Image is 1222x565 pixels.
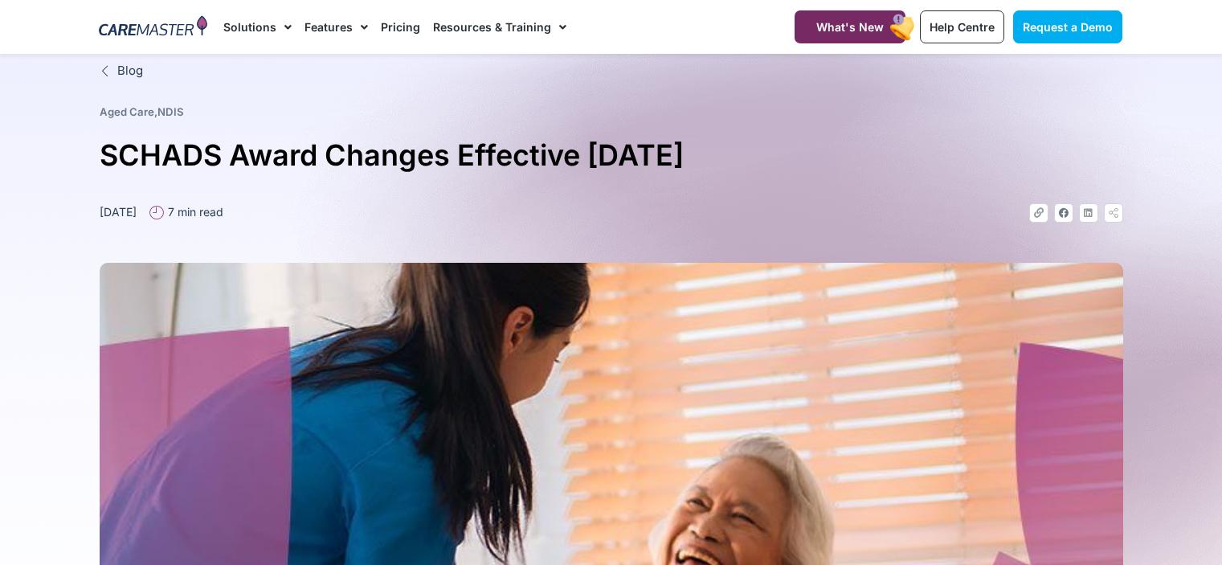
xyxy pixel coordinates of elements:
[920,10,1004,43] a: Help Centre
[100,205,137,219] time: [DATE]
[1023,20,1113,34] span: Request a Demo
[164,203,223,220] span: 7 min read
[930,20,995,34] span: Help Centre
[157,105,184,118] a: NDIS
[100,62,1123,80] a: Blog
[113,62,143,80] span: Blog
[100,105,154,118] a: Aged Care
[100,105,184,118] span: ,
[99,15,207,39] img: CareMaster Logo
[816,20,884,34] span: What's New
[100,132,1123,179] h1: SCHADS Award Changes Effective [DATE]
[795,10,905,43] a: What's New
[1013,10,1122,43] a: Request a Demo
